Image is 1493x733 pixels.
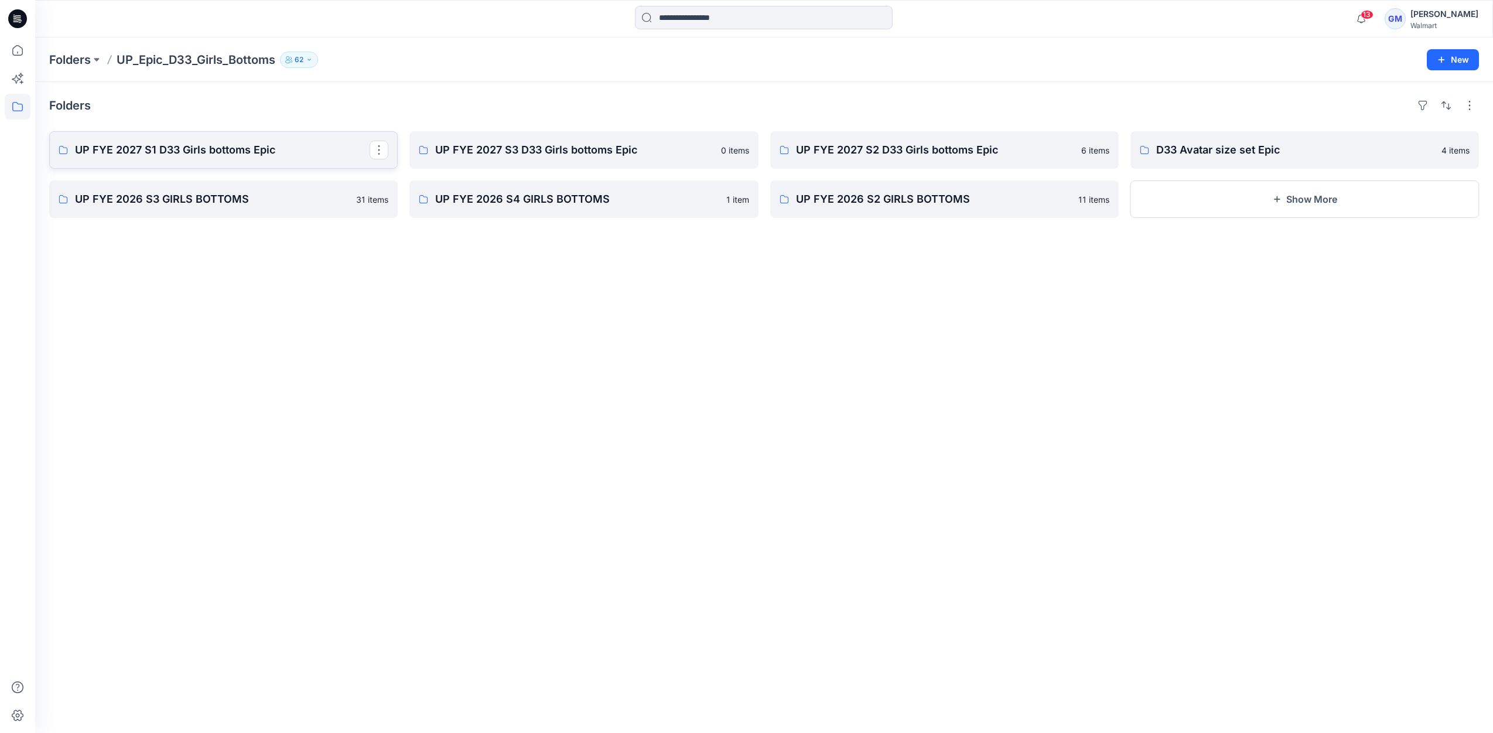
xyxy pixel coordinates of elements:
p: 4 items [1441,144,1470,156]
a: UP FYE 2026 S2 GIRLS BOTTOMS11 items [770,180,1119,218]
p: 1 item [726,193,749,206]
p: 6 items [1081,144,1109,156]
h4: Folders [49,98,91,112]
p: D33 Avatar size set Epic [1156,142,1434,158]
a: Folders [49,52,91,68]
p: UP FYE 2026 S2 GIRLS BOTTOMS [796,191,1071,207]
a: UP FYE 2027 S3 D33 Girls bottoms Epic0 items [409,131,758,169]
div: Walmart [1410,21,1478,30]
a: UP FYE 2027 S1 D33 Girls bottoms Epic [49,131,398,169]
a: UP FYE 2026 S3 GIRLS BOTTOMS31 items [49,180,398,218]
p: 62 [295,53,303,66]
div: GM [1385,8,1406,29]
p: UP FYE 2026 S4 GIRLS BOTTOMS [435,191,719,207]
p: UP FYE 2026 S3 GIRLS BOTTOMS [75,191,349,207]
button: 62 [280,52,318,68]
button: Show More [1130,180,1479,218]
p: 11 items [1078,193,1109,206]
div: [PERSON_NAME] [1410,7,1478,21]
p: 0 items [721,144,749,156]
a: UP FYE 2027 S2 D33 Girls bottoms Epic6 items [770,131,1119,169]
p: UP FYE 2027 S2 D33 Girls bottoms Epic [796,142,1074,158]
a: UP FYE 2026 S4 GIRLS BOTTOMS1 item [409,180,758,218]
p: UP FYE 2027 S3 D33 Girls bottoms Epic [435,142,713,158]
p: 31 items [356,193,388,206]
a: D33 Avatar size set Epic4 items [1130,131,1479,169]
p: UP FYE 2027 S1 D33 Girls bottoms Epic [75,142,370,158]
span: 13 [1361,10,1374,19]
button: New [1427,49,1479,70]
p: UP_Epic_D33_Girls_Bottoms [117,52,275,68]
